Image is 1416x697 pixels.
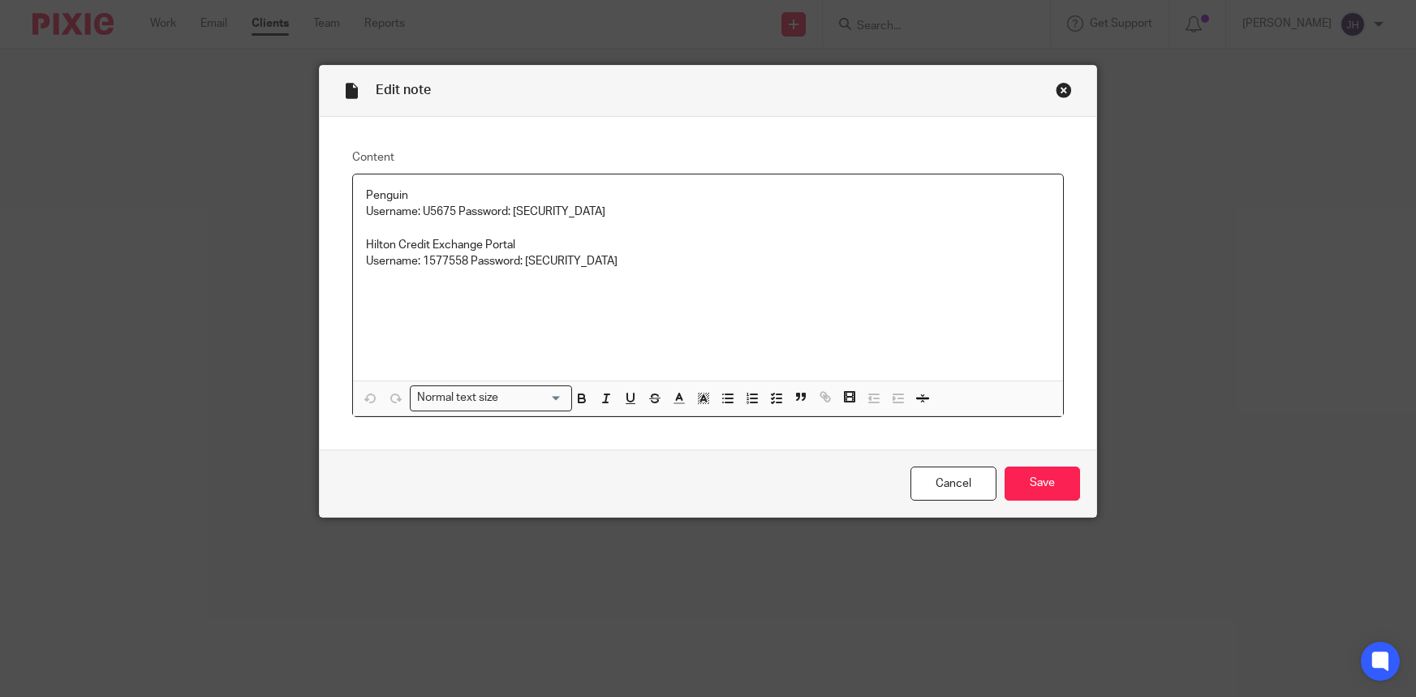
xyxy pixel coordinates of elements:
[366,253,1051,269] p: Username: 1577558 Password: [SECURITY_DATA]
[504,389,562,407] input: Search for option
[1056,82,1072,98] div: Close this dialog window
[910,467,996,501] a: Cancel
[376,84,431,97] span: Edit note
[366,204,1051,220] p: Username: U5675 Password: [SECURITY_DATA]
[1005,467,1080,501] input: Save
[366,237,1051,253] p: Hilton Credit Exchange Portal
[410,385,572,411] div: Search for option
[414,389,502,407] span: Normal text size
[366,187,1051,204] p: Penguin
[352,149,1065,166] label: Content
